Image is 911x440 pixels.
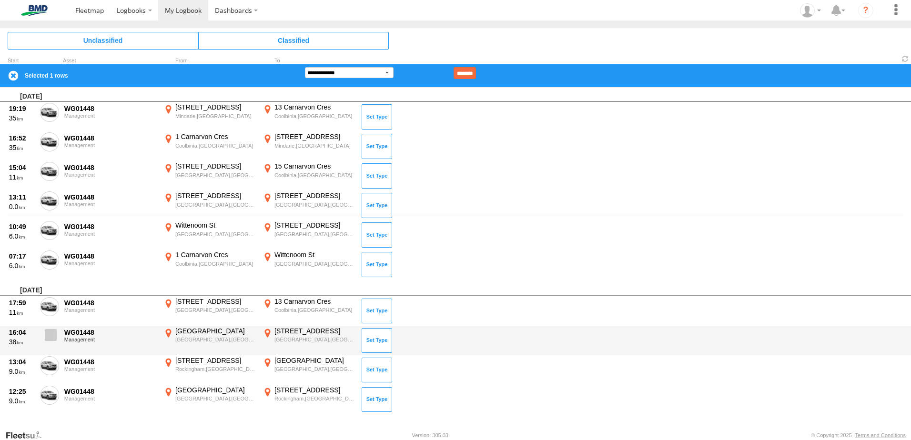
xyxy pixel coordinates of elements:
[9,261,35,270] div: 6.0
[64,307,157,313] div: Management
[274,336,355,343] div: [GEOGRAPHIC_DATA],[GEOGRAPHIC_DATA]
[9,134,35,142] div: 16:52
[64,396,157,401] div: Management
[64,193,157,201] div: WG01448
[64,231,157,237] div: Management
[175,191,256,200] div: [STREET_ADDRESS]
[274,327,355,335] div: [STREET_ADDRESS]
[9,367,35,376] div: 9.0
[10,5,59,16] img: bmd-logo.svg
[63,59,158,63] div: Asset
[64,172,157,178] div: Management
[175,386,256,394] div: [GEOGRAPHIC_DATA]
[162,386,257,413] label: Click to View Event Location
[261,250,356,278] label: Click to View Event Location
[162,297,257,325] label: Click to View Event Location
[175,162,256,170] div: [STREET_ADDRESS]
[261,162,356,190] label: Click to View Event Location
[9,222,35,231] div: 10:49
[9,202,35,211] div: 0.0
[9,328,35,337] div: 16:04
[274,260,355,267] div: [GEOGRAPHIC_DATA],[GEOGRAPHIC_DATA]
[9,299,35,307] div: 17:59
[274,356,355,365] div: [GEOGRAPHIC_DATA]
[64,163,157,172] div: WG01448
[261,386,356,413] label: Click to View Event Location
[362,299,392,323] button: Click to Set
[9,232,35,240] div: 6.0
[162,103,257,130] label: Click to View Event Location
[362,328,392,353] button: Click to Set
[274,221,355,230] div: [STREET_ADDRESS]
[362,134,392,159] button: Click to Set
[175,395,256,402] div: [GEOGRAPHIC_DATA],[GEOGRAPHIC_DATA]
[162,132,257,160] label: Click to View Event Location
[362,387,392,412] button: Click to Set
[274,395,355,402] div: Rockingham,[GEOGRAPHIC_DATA]
[9,252,35,260] div: 07:17
[8,70,19,81] label: Clear Selection
[175,103,256,111] div: [STREET_ADDRESS]
[362,252,392,277] button: Click to Set
[9,114,35,122] div: 35
[64,337,157,342] div: Management
[162,59,257,63] div: From
[412,432,448,438] div: Version: 305.03
[274,250,355,259] div: Wittenoom St
[274,142,355,149] div: Mindarie,[GEOGRAPHIC_DATA]
[362,358,392,382] button: Click to Set
[175,250,256,259] div: 1 Carnarvon Cres
[274,201,355,208] div: [GEOGRAPHIC_DATA],[GEOGRAPHIC_DATA]
[9,308,35,317] div: 11
[175,307,256,313] div: [GEOGRAPHIC_DATA],[GEOGRAPHIC_DATA]
[64,328,157,337] div: WG01448
[274,307,355,313] div: Coolbinia,[GEOGRAPHIC_DATA]
[175,132,256,141] div: 1 Carnarvon Cres
[162,191,257,219] label: Click to View Event Location
[9,358,35,366] div: 13:04
[175,221,256,230] div: Wittenoom St
[274,113,355,120] div: Coolbinia,[GEOGRAPHIC_DATA]
[64,366,157,372] div: Management
[274,191,355,200] div: [STREET_ADDRESS]
[8,59,36,63] div: Click to Sort
[362,193,392,218] button: Click to Set
[362,163,392,188] button: Click to Set
[261,59,356,63] div: To
[162,327,257,354] label: Click to View Event Location
[175,113,256,120] div: Mindarie,[GEOGRAPHIC_DATA]
[64,201,157,207] div: Management
[9,387,35,396] div: 12:25
[9,173,35,181] div: 11
[64,104,157,113] div: WG01448
[261,132,356,160] label: Click to View Event Location
[175,142,256,149] div: Coolbinia,[GEOGRAPHIC_DATA]
[900,54,911,63] span: Refresh
[811,432,906,438] div: © Copyright 2025 -
[175,297,256,306] div: [STREET_ADDRESS]
[162,221,257,249] label: Click to View Event Location
[64,142,157,148] div: Management
[64,358,157,366] div: WG01448
[175,231,256,238] div: [GEOGRAPHIC_DATA],[GEOGRAPHIC_DATA]
[274,231,355,238] div: [GEOGRAPHIC_DATA],[GEOGRAPHIC_DATA]
[9,104,35,113] div: 19:19
[9,193,35,201] div: 13:11
[64,113,157,119] div: Management
[162,162,257,190] label: Click to View Event Location
[64,134,157,142] div: WG01448
[175,336,256,343] div: [GEOGRAPHIC_DATA],[GEOGRAPHIC_DATA]
[175,356,256,365] div: [STREET_ADDRESS]
[175,260,256,267] div: Coolbinia,[GEOGRAPHIC_DATA]
[64,260,157,266] div: Management
[175,327,256,335] div: [GEOGRAPHIC_DATA]
[261,191,356,219] label: Click to View Event Location
[64,222,157,231] div: WG01448
[5,430,49,440] a: Visit our Website
[198,32,389,49] span: Click to view Classified Trips
[64,387,157,396] div: WG01448
[64,252,157,260] div: WG01448
[362,222,392,247] button: Click to Set
[274,162,355,170] div: 15 Carnarvon Cres
[261,356,356,384] label: Click to View Event Location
